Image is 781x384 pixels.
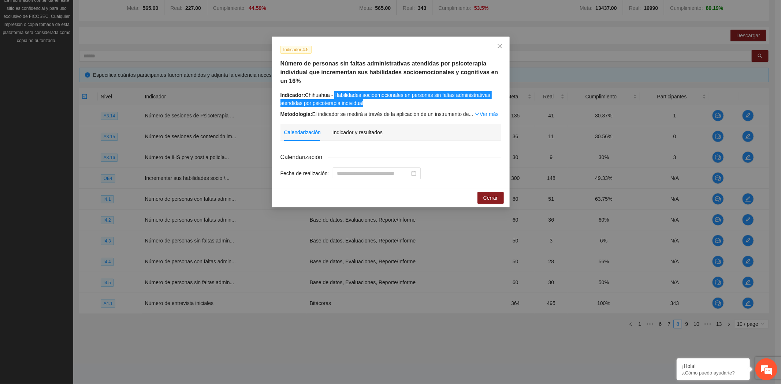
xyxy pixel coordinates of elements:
[497,43,503,49] span: close
[42,98,101,172] span: Estamos en línea.
[284,128,321,136] div: Calendarización
[682,363,744,369] div: ¡Hola!
[280,153,328,162] span: Calendarización
[682,370,744,376] p: ¿Cómo puedo ayudarte?
[4,200,140,225] textarea: Escriba su mensaje y pulse “Intro”
[280,167,333,179] label: Fecha de realización
[483,194,498,202] span: Cerrar
[475,112,480,117] span: down
[332,128,383,136] div: Indicador y resultados
[280,59,501,86] h5: Número de personas sin faltas administrativas atendidas por psicoterapia individual que increment...
[38,37,123,47] div: Chatee con nosotros ahora
[280,92,305,98] strong: Indicador:
[120,4,138,21] div: Minimizar ventana de chat en vivo
[280,91,501,107] div: Chihuahua - Habilidades socioemocionales en personas sin faltas administrativas atendidas por psi...
[490,37,510,56] button: Close
[477,192,504,204] button: Cerrar
[280,110,501,118] div: El indicador se medirá a través de la aplicación de un instrumento de
[280,46,312,54] span: Indicador 4.5
[280,111,312,117] strong: Metodología:
[475,111,498,117] a: Expand
[337,169,410,177] input: Fecha de realización
[469,111,473,117] span: ...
